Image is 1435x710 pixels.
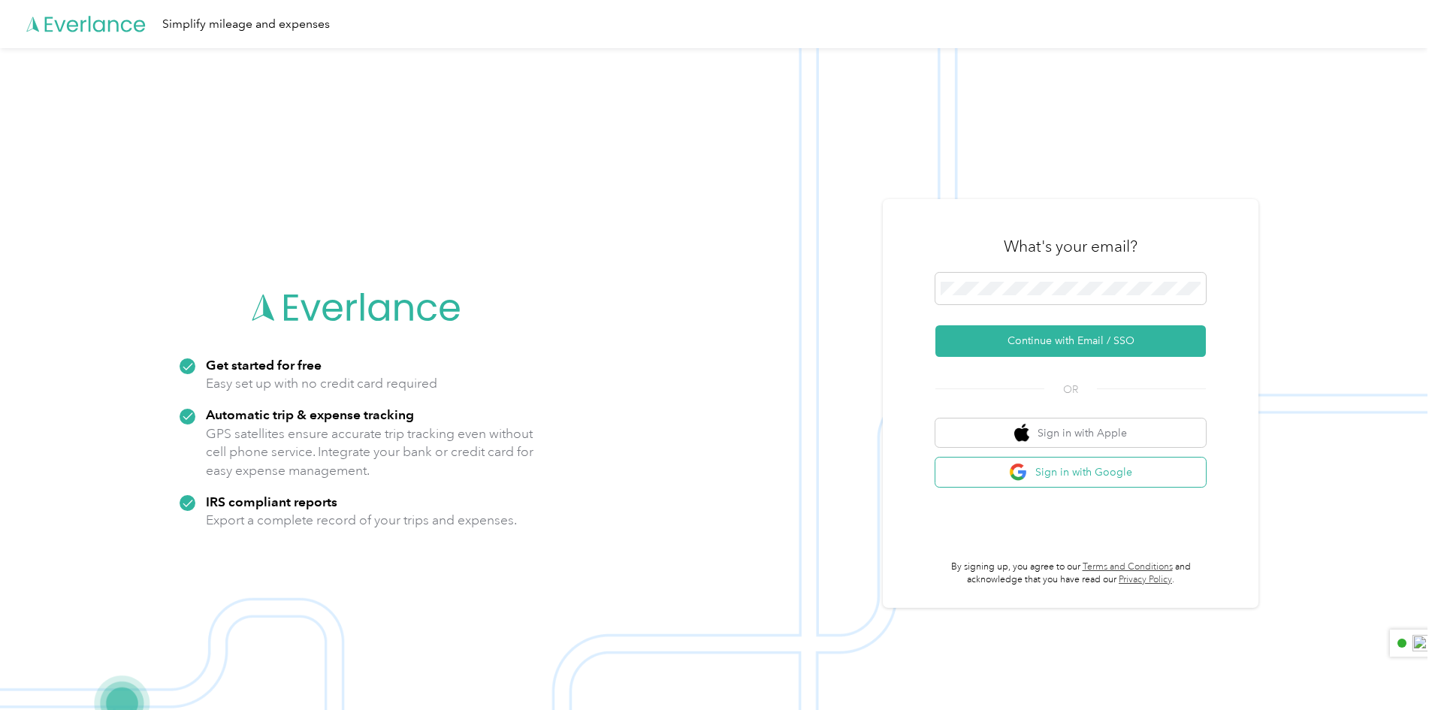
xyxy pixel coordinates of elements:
[1014,424,1029,443] img: apple logo
[935,458,1206,487] button: google logoSign in with Google
[935,325,1206,357] button: Continue with Email / SSO
[1083,561,1173,573] a: Terms and Conditions
[206,424,534,480] p: GPS satellites ensure accurate trip tracking even without cell phone service. Integrate your bank...
[1119,574,1172,585] a: Privacy Policy
[935,418,1206,448] button: apple logoSign in with Apple
[162,15,330,34] div: Simplify mileage and expenses
[1004,236,1137,257] h3: What's your email?
[1009,463,1028,482] img: google logo
[206,494,337,509] strong: IRS compliant reports
[935,560,1206,587] p: By signing up, you agree to our and acknowledge that you have read our .
[206,357,322,373] strong: Get started for free
[206,511,517,530] p: Export a complete record of your trips and expenses.
[1044,382,1097,397] span: OR
[206,374,437,393] p: Easy set up with no credit card required
[206,406,414,422] strong: Automatic trip & expense tracking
